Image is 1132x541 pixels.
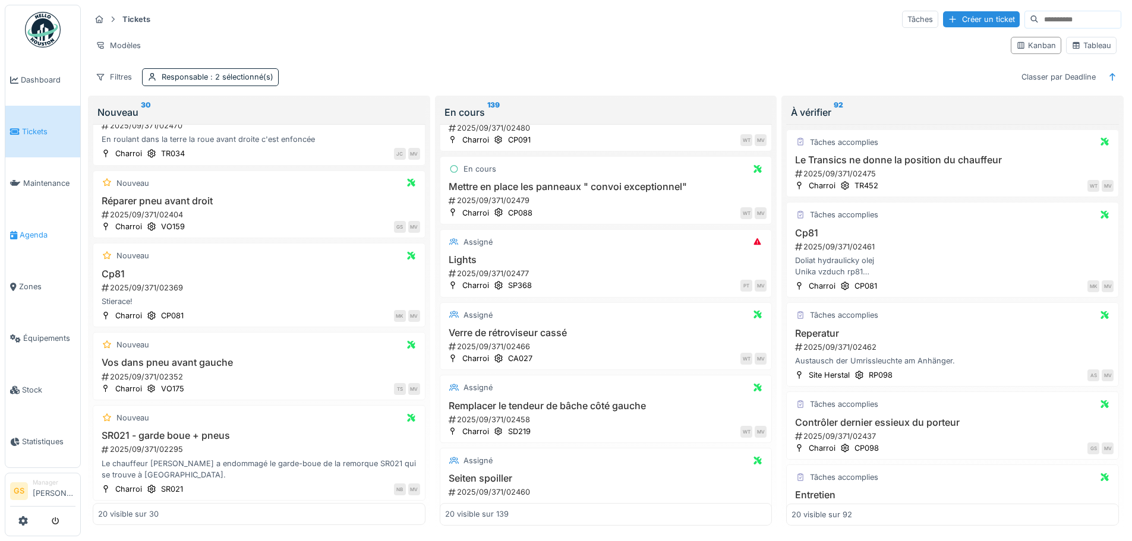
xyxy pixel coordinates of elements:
div: MV [755,207,767,219]
div: 20 visible sur 139 [445,509,509,520]
div: PT [740,280,752,292]
div: VO175 [161,383,184,394]
div: 2025/09/371/02404 [100,209,420,220]
div: 20 visible sur 30 [98,509,159,520]
div: MV [755,426,767,438]
span: Tickets [22,126,75,137]
div: Site Herstal [809,369,850,381]
div: VO159 [161,221,185,232]
div: Tâches accomplies [810,398,878,410]
div: MV [755,280,767,292]
div: Tâches accomplies [810,472,878,483]
div: Tâches accomplies [810,209,878,220]
div: Charroi [462,134,489,145]
div: Assigné [463,309,493,321]
div: Nouveau [97,105,421,119]
span: Zones [19,281,75,292]
div: Stierace! [98,296,420,307]
h3: Seiten spoiller [445,473,767,484]
a: Équipements [5,312,80,364]
li: [PERSON_NAME] [33,478,75,504]
div: Assigné [463,455,493,466]
sup: 92 [834,105,843,119]
div: Charroi [115,483,142,495]
div: MV [1102,180,1114,192]
div: À vérifier [791,105,1114,119]
div: CP091 [508,134,531,145]
div: CP098 [854,442,879,454]
div: NB [394,483,406,495]
div: Tâches [902,11,938,28]
div: Kanban [1016,40,1056,51]
div: Charroi [115,221,142,232]
div: MV [408,310,420,322]
div: Charroi [115,383,142,394]
div: 2025/09/371/02460 [447,486,767,498]
h3: Entretien [792,489,1114,501]
div: Nouveau [116,412,149,423]
div: Nouveau [116,250,149,261]
div: Seiten spoiler halterung gebrochen [445,501,767,512]
div: Filtres [90,68,137,86]
div: MV [408,483,420,495]
a: GS Manager[PERSON_NAME] [10,478,75,507]
div: GS [1087,442,1099,454]
a: Dashboard [5,54,80,106]
div: 2025/09/371/02461 [794,241,1114,252]
span: Maintenance [23,178,75,189]
div: Classer par Deadline [1016,68,1101,86]
div: 2025/09/371/02369 [100,282,420,293]
h3: Mettre en place les panneaux " convoi exceptionnel" [445,181,767,192]
div: 2025/09/371/02470 [100,120,420,131]
h3: Vos dans pneu avant gauche [98,357,420,368]
h3: SR021 - garde boue + pneus [98,430,420,441]
div: CA027 [508,353,532,364]
div: SD219 [508,426,531,437]
div: Austausch der Umrissleuchte am Anhänger. [792,355,1114,366]
div: RP098 [869,369,893,381]
div: MV [408,383,420,395]
div: 2025/09/371/02480 [447,122,767,134]
div: JC [394,148,406,160]
div: MV [408,221,420,233]
div: Manager [33,478,75,487]
div: 2025/09/371/02437 [794,431,1114,442]
a: Stock [5,364,80,416]
div: MV [1102,442,1114,454]
span: Stock [22,384,75,396]
h3: Reperatur [792,328,1114,339]
div: AS [1087,369,1099,381]
a: Tickets [5,106,80,157]
div: Tableau [1071,40,1111,51]
div: Charroi [462,207,489,219]
div: MV [755,353,767,365]
div: Assigné [463,382,493,393]
div: Charroi [462,353,489,364]
div: SP368 [508,280,532,291]
div: Responsable [162,71,273,83]
div: Charroi [115,310,142,321]
div: En cours [463,163,496,175]
div: 2025/09/371/02352 [100,371,420,382]
sup: 139 [487,105,500,119]
div: Assigné [463,236,493,248]
div: MK [1087,280,1099,292]
sup: 30 [141,105,151,119]
div: Nouveau [116,178,149,189]
div: TR034 [161,148,185,159]
h3: Réparer pneu avant droit [98,195,420,207]
div: WT [740,134,752,146]
div: WT [740,353,752,365]
div: WT [1087,180,1099,192]
h3: Verre de rétroviseur cassé [445,327,767,338]
div: En cours [444,105,768,119]
span: : 2 sélectionné(s) [208,72,273,81]
h3: Remplacer le tendeur de bâche côté gauche [445,400,767,412]
span: Dashboard [21,74,75,86]
a: Statistiques [5,416,80,467]
h3: Le Transics ne donne la position du chauffeur [792,154,1114,166]
div: Charroi [115,148,142,159]
div: MV [408,148,420,160]
div: 2025/09/371/02462 [794,341,1114,353]
h3: Contrôler dernier essieux du porteur [792,417,1114,428]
